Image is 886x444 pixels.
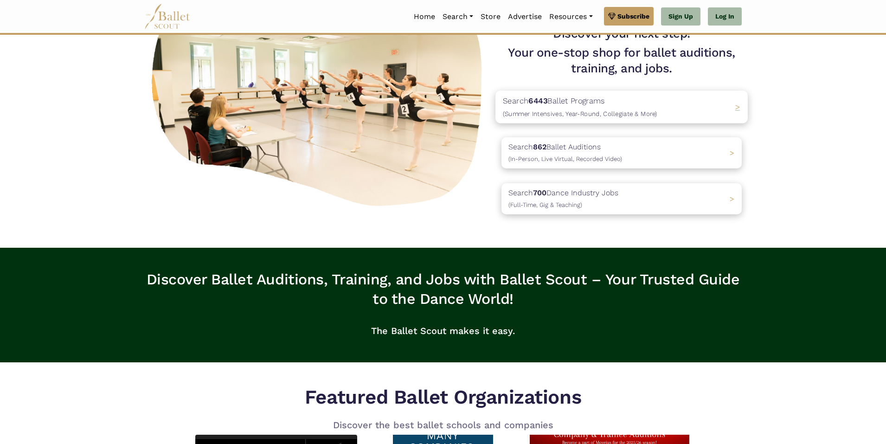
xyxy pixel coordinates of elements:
[508,187,618,211] p: Search Dance Industry Jobs
[546,7,596,26] a: Resources
[144,316,742,346] p: The Ballet Scout makes it easy.
[508,141,622,165] p: Search Ballet Auditions
[708,7,742,26] a: Log In
[297,385,589,410] h5: Featured Ballet Organizations
[439,7,477,26] a: Search
[735,102,740,111] span: >
[617,11,649,21] span: Subscribe
[503,95,657,120] p: Search Ballet Programs
[608,11,616,21] img: gem.svg
[503,110,657,117] span: (Summer Intensives, Year-Round, Collegiate & More)
[477,7,504,26] a: Store
[504,7,546,26] a: Advertise
[501,45,742,77] h1: Your one-stop shop for ballet auditions, training, and jobs.
[501,91,742,122] a: Search6443Ballet Programs(Summer Intensives, Year-Round, Collegiate & More)>
[533,188,546,197] b: 700
[730,148,734,157] span: >
[501,183,742,214] a: Search700Dance Industry Jobs(Full-Time, Gig & Teaching) >
[730,194,734,203] span: >
[533,142,546,151] b: 862
[508,201,582,208] span: (Full-Time, Gig & Teaching)
[661,7,700,26] a: Sign Up
[604,7,654,26] a: Subscribe
[410,7,439,26] a: Home
[144,270,742,309] h3: Discover Ballet Auditions, Training, and Jobs with Ballet Scout – Your Trusted Guide to the Dance...
[508,155,622,162] span: (In-Person, Live Virtual, Recorded Video)
[297,418,589,432] p: Discover the best ballet schools and companies
[501,137,742,168] a: Search862Ballet Auditions(In-Person, Live Virtual, Recorded Video) >
[528,96,547,105] b: 6443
